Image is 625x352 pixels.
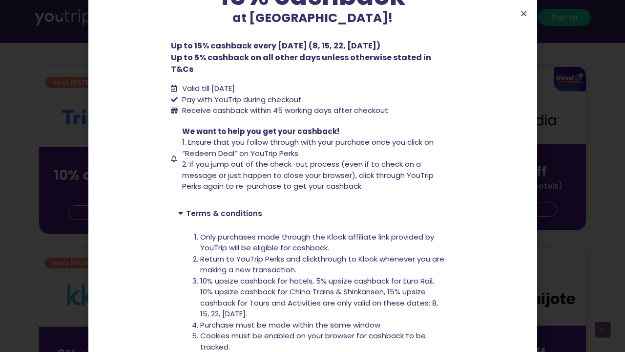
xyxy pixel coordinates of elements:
[182,159,434,191] span: 2. If you jump out of the check-out process (even if to check on a message or just happen to clos...
[182,137,434,158] span: 1. Ensure that you follow through with your purchase once you click on “Redeem Deal” on YouTrip P...
[171,40,454,75] p: Up to 15% cashback every [DATE] (8, 15, 22, [DATE]) Up to 5% cashback on all other days unless ot...
[182,126,339,136] span: We want to help you get your cashback!
[171,9,454,27] p: at [GEOGRAPHIC_DATA]!
[200,276,438,319] span: 10% upsize cashback for hotels, 5% upsize cashback for Euro Rail, 10% upsize cashback for China T...
[186,208,262,219] a: Terms & conditions
[180,94,302,106] span: Pay with YouTrip during checkout
[180,105,388,116] span: Receive cashback within 45 working days after checkout
[520,10,527,17] a: Close
[171,202,454,224] div: Terms & conditions
[200,254,447,276] li: Return to YouTrip Perks and clickthrough to Klook whenever you are making a new transaction.
[180,83,235,94] span: Valid till [DATE]
[200,320,447,331] li: Purchase must be made within the same window.
[200,232,447,254] li: Only purchases made through the Klook affiliate link provided by YouTrip will be eligible for cas...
